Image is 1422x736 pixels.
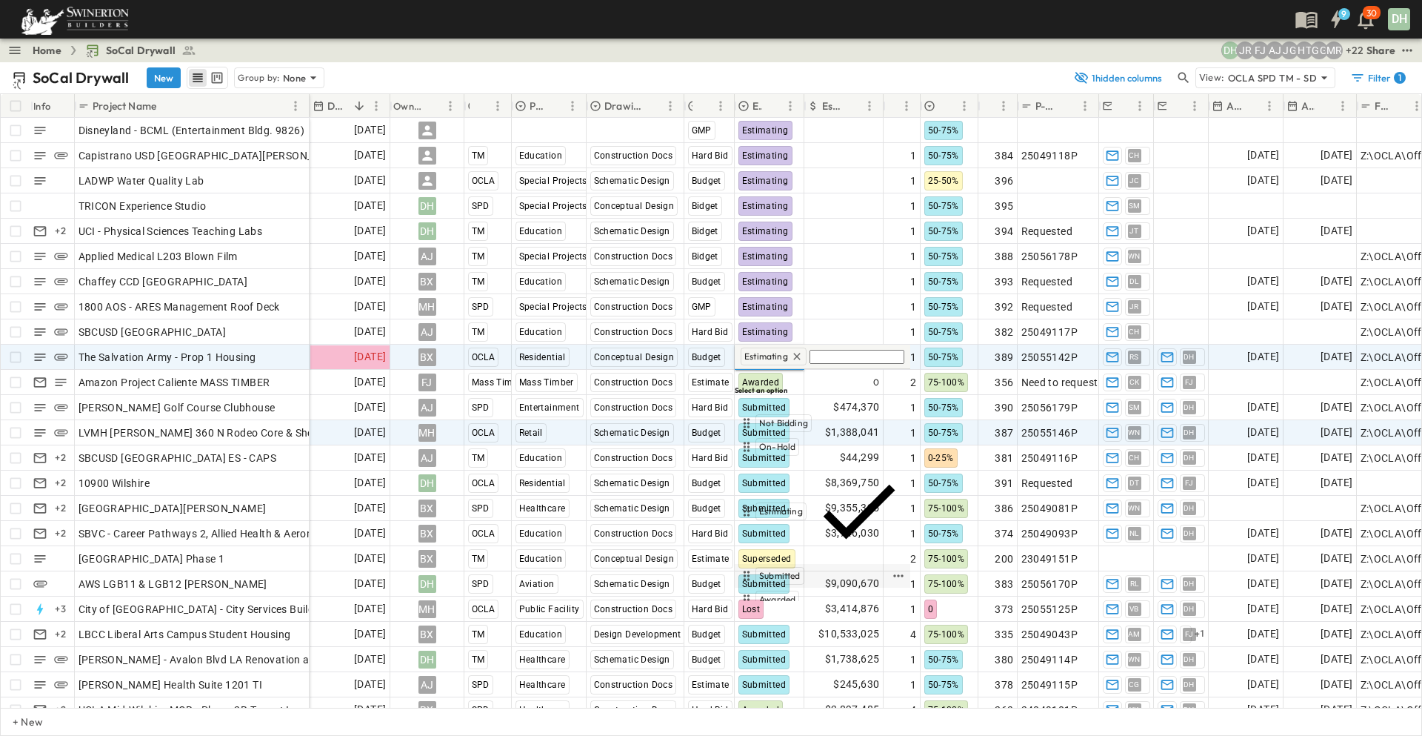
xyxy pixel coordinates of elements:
[995,274,1013,289] span: 393
[910,325,916,339] span: 1
[661,97,679,115] button: Menu
[564,97,581,115] button: Menu
[995,249,1013,264] span: 388
[939,98,955,114] button: Sort
[1184,432,1195,433] span: DH
[1321,147,1352,164] span: [DATE]
[742,226,789,236] span: Estimating
[995,224,1013,239] span: 394
[18,4,132,35] img: 6c363589ada0b36f064d841b69d3a419a338230e66bb0a533688fa5cc3e9e735.png
[1129,281,1139,282] span: DL
[472,251,485,262] span: TM
[354,399,386,416] span: [DATE]
[1060,98,1076,114] button: Sort
[738,414,907,432] div: Not Bidding
[712,97,730,115] button: Menu
[692,201,718,211] span: Bidget
[928,150,959,161] span: 50-75%
[30,94,75,118] div: Info
[1021,299,1073,314] span: Requested
[1129,180,1140,181] span: JC
[844,98,861,114] button: Sort
[1184,457,1195,458] span: DH
[898,97,915,115] button: Menu
[1281,42,1298,59] div: Jorge Garcia (jorgarcia@swinerton.com)
[106,43,176,58] span: SoCal Drywall
[742,276,789,287] span: Estimating
[418,374,436,391] div: FJ
[418,348,436,366] div: BX
[79,173,204,188] span: LADWP Water Quality Lab
[1366,43,1395,58] div: Share
[910,199,916,213] span: 1
[519,276,563,287] span: Education
[1128,432,1141,433] span: WN
[910,148,916,163] span: 1
[910,224,916,239] span: 1
[1321,399,1352,416] span: [DATE]
[1321,449,1352,466] span: [DATE]
[692,428,721,438] span: Budget
[425,98,441,114] button: Sort
[1318,98,1334,114] button: Sort
[742,150,789,161] span: Estimating
[910,400,916,415] span: 1
[928,453,954,463] span: 0-25%
[354,348,386,365] span: [DATE]
[759,417,808,429] span: Not Bidding
[928,402,959,413] span: 50-75%
[1346,43,1361,58] p: + 22
[744,351,788,362] span: Estimating
[33,67,129,88] p: SoCal Drywall
[692,125,712,136] span: GMP
[1021,148,1078,163] span: 25049118P
[738,591,907,609] div: Awarded
[692,226,718,236] span: Bidget
[519,428,543,438] span: Retail
[1325,42,1343,59] div: Meghana Raj (meghana.raj@swinerton.com)
[1228,70,1317,85] p: OCLA SPD TM - SD
[1186,97,1204,115] button: Menu
[519,478,566,488] span: Residential
[1350,70,1406,85] div: Filter
[472,201,490,211] span: SPD
[1398,42,1416,59] button: test
[85,43,196,58] a: SoCal Drywall
[33,85,51,127] div: Info
[354,197,386,214] span: [DATE]
[238,70,280,85] p: Group by:
[1321,424,1352,441] span: [DATE]
[604,99,642,113] p: Drawing Status
[910,375,916,390] span: 2
[547,98,564,114] button: Sort
[1129,155,1140,156] span: CH
[354,474,386,491] span: [DATE]
[1221,42,1239,59] div: Daryll Hayward (daryll.hayward@swinerton.com)
[759,505,803,517] span: Estimating
[367,97,385,115] button: Menu
[1021,476,1073,491] span: Requested
[93,99,156,113] p: Project Name
[955,97,973,115] button: Menu
[519,251,587,262] span: Special Projects
[594,302,673,312] span: Construction Docs
[1129,331,1140,332] span: CH
[752,99,762,113] p: Estimate Status
[738,567,889,585] div: Submitted
[1129,306,1139,307] span: JR
[1321,222,1352,239] span: [DATE]
[418,222,436,240] div: DH
[418,197,436,215] div: DH
[765,98,781,114] button: Sort
[519,302,587,312] span: Special Projects
[519,327,563,337] span: Education
[472,478,495,488] span: OCLA
[1035,99,1057,113] p: P-Code
[910,249,916,264] span: 1
[995,476,1013,491] span: 391
[187,67,228,89] div: table view
[1341,8,1346,20] h6: 9
[594,377,673,388] span: Construction Docs
[79,325,227,339] span: SBCUSD [GEOGRAPHIC_DATA]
